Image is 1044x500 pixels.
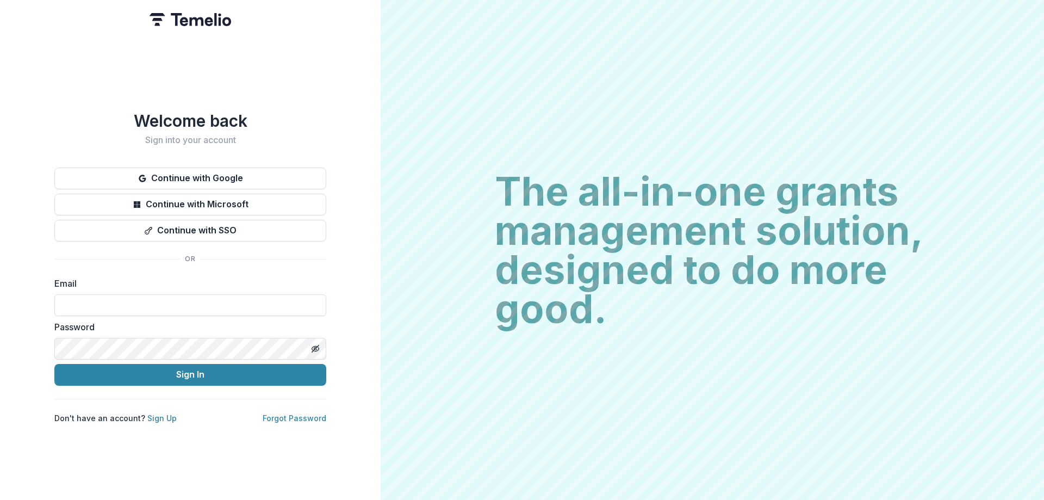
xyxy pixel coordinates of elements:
a: Sign Up [147,413,177,423]
button: Toggle password visibility [307,340,324,357]
button: Sign In [54,364,326,386]
a: Forgot Password [263,413,326,423]
p: Don't have an account? [54,412,177,424]
img: Temelio [150,13,231,26]
button: Continue with Microsoft [54,194,326,215]
button: Continue with SSO [54,220,326,242]
button: Continue with Google [54,168,326,189]
h2: Sign into your account [54,135,326,145]
label: Email [54,277,320,290]
label: Password [54,320,320,334]
h1: Welcome back [54,111,326,131]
